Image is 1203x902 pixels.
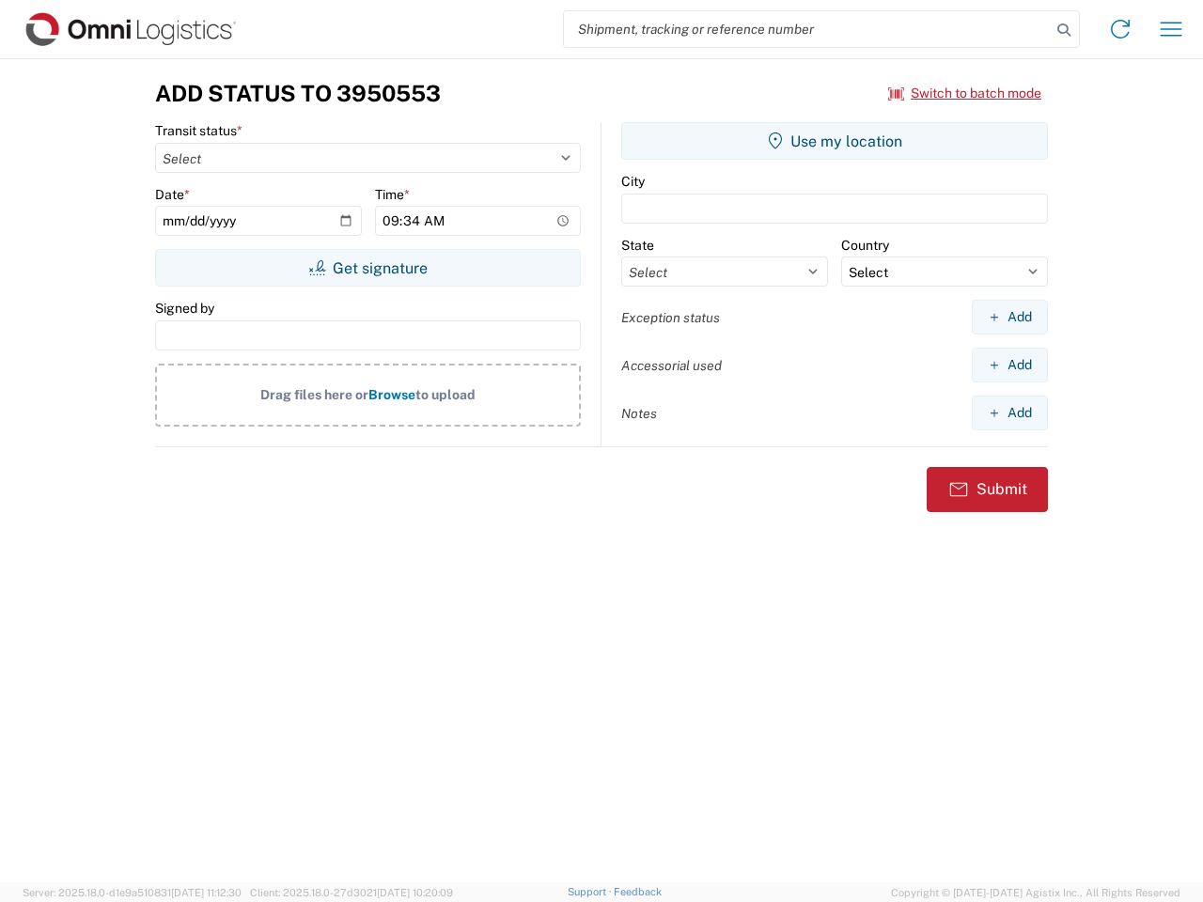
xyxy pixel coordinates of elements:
[621,357,722,374] label: Accessorial used
[621,309,720,326] label: Exception status
[368,387,415,402] span: Browse
[972,300,1048,334] button: Add
[972,348,1048,382] button: Add
[614,886,662,897] a: Feedback
[260,387,368,402] span: Drag files here or
[927,467,1048,512] button: Submit
[171,887,242,898] span: [DATE] 11:12:30
[568,886,615,897] a: Support
[375,186,410,203] label: Time
[155,300,214,317] label: Signed by
[155,80,441,107] h3: Add Status to 3950553
[621,405,657,422] label: Notes
[564,11,1051,47] input: Shipment, tracking or reference number
[155,249,581,287] button: Get signature
[621,122,1048,160] button: Use my location
[888,78,1041,109] button: Switch to batch mode
[23,887,242,898] span: Server: 2025.18.0-d1e9a510831
[155,122,242,139] label: Transit status
[377,887,453,898] span: [DATE] 10:20:09
[621,173,645,190] label: City
[415,387,476,402] span: to upload
[972,396,1048,430] button: Add
[250,887,453,898] span: Client: 2025.18.0-27d3021
[155,186,190,203] label: Date
[621,237,654,254] label: State
[841,237,889,254] label: Country
[891,884,1180,901] span: Copyright © [DATE]-[DATE] Agistix Inc., All Rights Reserved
